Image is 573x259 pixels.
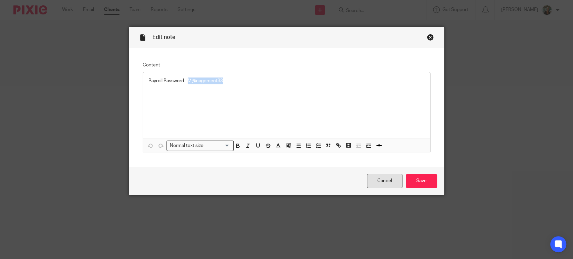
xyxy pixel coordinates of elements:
div: Close this dialog window [427,34,434,41]
span: Edit note [152,35,175,40]
input: Save [406,174,437,188]
label: Content [143,62,430,68]
div: Search for option [166,141,234,151]
a: Cancel [367,174,402,188]
p: Payroll Password - M@nagement33 [148,77,425,84]
span: Normal text size [168,142,205,149]
input: Search for option [205,142,230,149]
